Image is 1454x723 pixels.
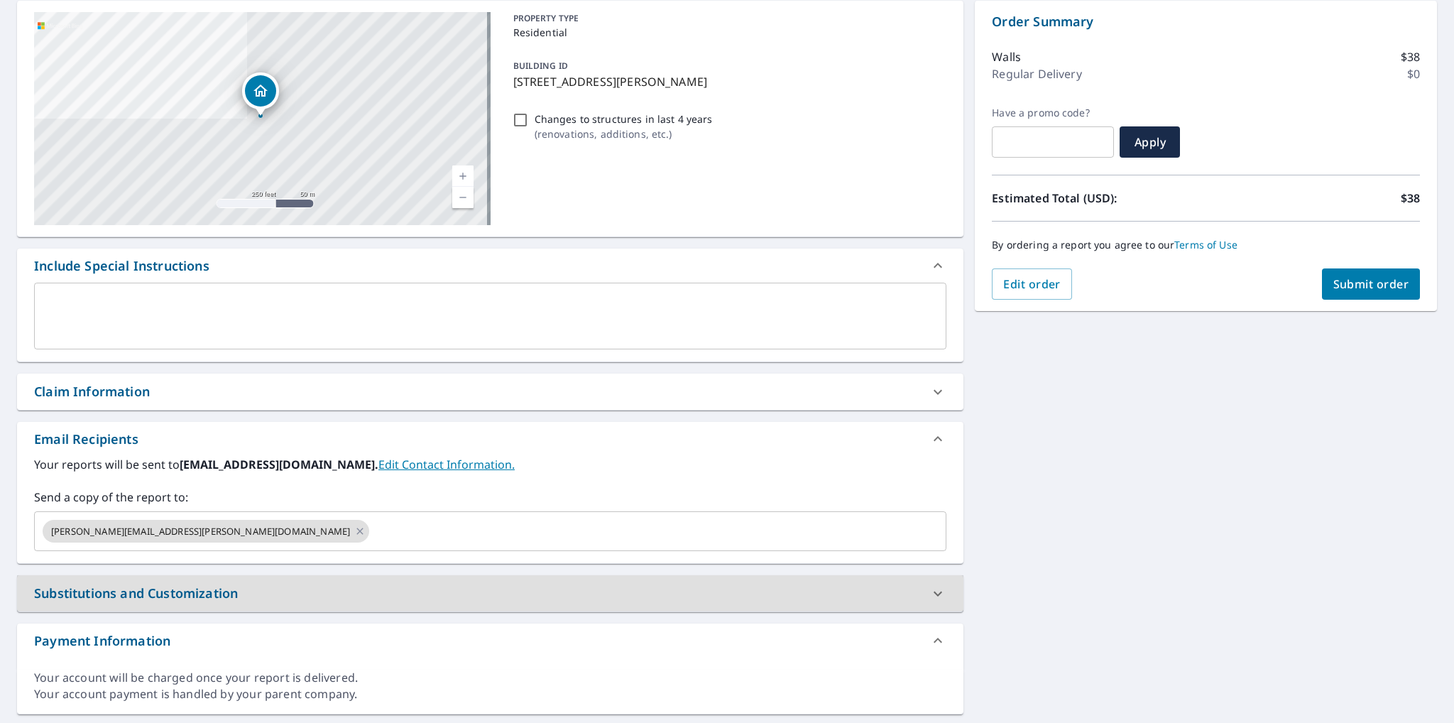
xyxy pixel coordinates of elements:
button: Submit order [1322,268,1421,300]
div: Payment Information [17,624,963,658]
a: EditContactInfo [378,457,515,472]
p: Order Summary [992,12,1420,31]
div: Your account payment is handled by your parent company. [34,686,946,702]
div: Email Recipients [34,430,138,449]
div: Claim Information [34,382,150,401]
p: $38 [1401,190,1420,207]
p: $38 [1401,48,1420,65]
div: Claim Information [17,374,963,410]
a: Terms of Use [1174,238,1237,251]
span: [PERSON_NAME][EMAIL_ADDRESS][PERSON_NAME][DOMAIN_NAME] [43,525,359,538]
a: Current Level 17, Zoom Out [452,187,474,208]
span: Edit order [1003,276,1061,292]
div: [PERSON_NAME][EMAIL_ADDRESS][PERSON_NAME][DOMAIN_NAME] [43,520,369,543]
b: [EMAIL_ADDRESS][DOMAIN_NAME]. [180,457,378,472]
div: Include Special Instructions [17,249,963,283]
p: Estimated Total (USD): [992,190,1206,207]
label: Your reports will be sent to [34,456,946,473]
p: Walls [992,48,1021,65]
div: Your account will be charged once your report is delivered. [34,670,946,686]
p: Changes to structures in last 4 years [535,112,713,126]
div: Substitutions and Customization [17,575,963,611]
p: Regular Delivery [992,65,1081,82]
label: Have a promo code? [992,107,1114,119]
span: Apply [1131,134,1169,150]
div: Email Recipients [17,422,963,456]
button: Apply [1120,126,1180,158]
button: Edit order [992,268,1072,300]
p: By ordering a report you agree to our [992,239,1420,251]
div: Dropped pin, building 1, Residential property, 156 Bright Gem Dr Saint Charles, MO 63304 [242,72,279,116]
p: [STREET_ADDRESS][PERSON_NAME] [513,73,941,90]
p: Residential [513,25,941,40]
a: Current Level 17, Zoom In [452,165,474,187]
p: ( renovations, additions, etc. ) [535,126,713,141]
div: Substitutions and Customization [34,584,238,603]
div: Payment Information [34,631,170,651]
p: $0 [1407,65,1420,82]
p: BUILDING ID [513,60,568,72]
p: PROPERTY TYPE [513,12,941,25]
div: Include Special Instructions [34,256,209,276]
span: Submit order [1333,276,1409,292]
label: Send a copy of the report to: [34,489,946,506]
